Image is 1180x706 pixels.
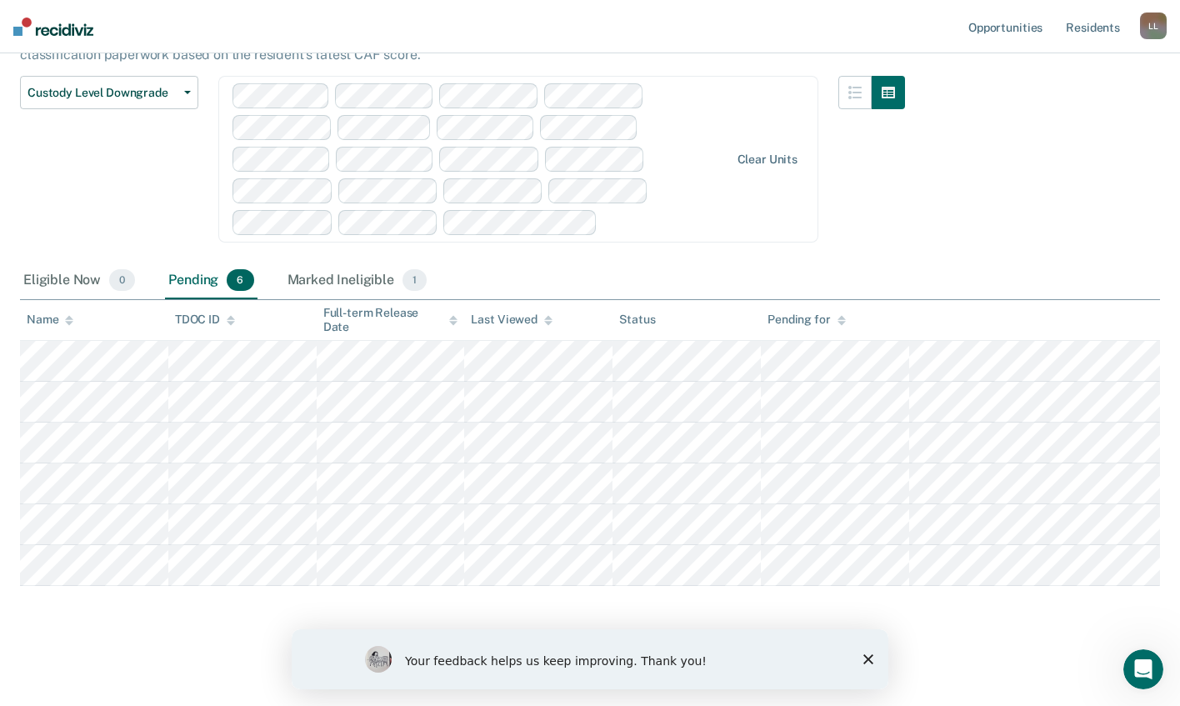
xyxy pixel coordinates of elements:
[13,18,93,36] img: Recidiviz
[1140,13,1167,39] button: LL
[767,313,845,327] div: Pending for
[471,313,552,327] div: Last Viewed
[27,86,177,100] span: Custody Level Downgrade
[1123,649,1163,689] iframe: Intercom live chat
[20,31,870,63] p: This alert helps staff identify residents who may be at a higher custody level than recommended a...
[20,76,198,109] button: Custody Level Downgrade
[284,263,431,299] div: Marked Ineligible1
[323,306,458,334] div: Full-term Release Date
[292,629,888,689] iframe: Survey by Kim from Recidiviz
[1140,13,1167,39] div: L L
[20,263,138,299] div: Eligible Now0
[619,313,655,327] div: Status
[227,269,253,291] span: 6
[175,313,235,327] div: TDOC ID
[737,153,798,167] div: Clear units
[109,269,135,291] span: 0
[402,269,427,291] span: 1
[165,263,257,299] div: Pending6
[27,313,73,327] div: Name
